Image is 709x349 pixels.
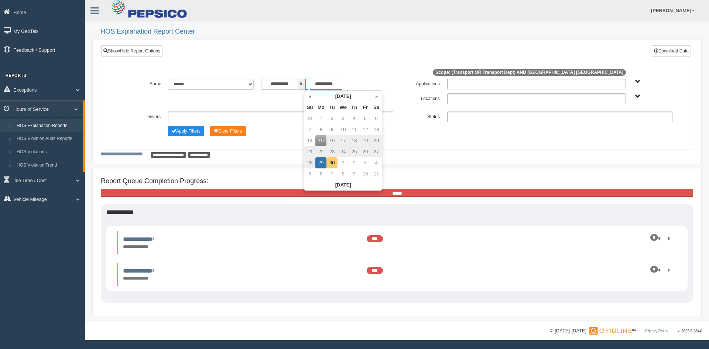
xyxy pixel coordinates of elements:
[371,135,382,146] td: 20
[298,79,305,90] span: to
[326,135,338,146] td: 16
[13,132,83,146] a: HOS Violation Audit Reports
[360,168,371,179] td: 10
[349,113,360,124] td: 4
[304,113,315,124] td: 31
[371,157,382,168] td: 4
[210,126,246,136] button: Change Filter Options
[315,168,326,179] td: 6
[550,327,702,335] div: © [DATE]-[DATE] - ™
[304,179,382,191] th: [DATE]
[397,112,443,120] label: Status
[13,159,83,172] a: HOS Violation Trend
[360,102,371,113] th: Fr
[338,168,349,179] td: 8
[304,157,315,168] td: 28
[652,45,691,57] button: Download Data
[13,146,83,159] a: HOS Violations
[349,168,360,179] td: 9
[304,168,315,179] td: 5
[371,168,382,179] td: 11
[315,146,326,157] td: 22
[101,45,162,57] a: Show/Hide Report Options
[338,124,349,135] td: 10
[589,327,631,335] img: Gridline
[101,178,693,185] h4: Report Queue Completion Progress:
[326,102,338,113] th: Tu
[338,113,349,124] td: 3
[349,102,360,113] th: Th
[645,329,668,333] a: Privacy Policy
[338,146,349,157] td: 24
[360,146,371,157] td: 26
[168,126,204,136] button: Change Filter Options
[371,124,382,135] td: 13
[304,124,315,135] td: 7
[315,124,326,135] td: 8
[315,135,326,146] td: 15
[326,113,338,124] td: 2
[304,91,315,102] th: «
[326,168,338,179] td: 7
[118,112,164,120] label: Drivers
[360,124,371,135] td: 12
[117,231,677,254] li: Expand
[338,102,349,113] th: We
[100,28,702,35] h2: HOS Explanation Report Center
[338,157,349,168] td: 1
[397,79,443,88] label: Applications
[349,146,360,157] td: 25
[371,91,382,102] th: »
[349,157,360,168] td: 2
[304,102,315,113] th: Su
[326,157,338,168] td: 30
[326,124,338,135] td: 9
[397,93,443,102] label: Locations
[13,119,83,133] a: HOS Explanation Reports
[349,135,360,146] td: 18
[678,329,702,333] span: v. 2025.6.2844
[371,113,382,124] td: 6
[349,124,360,135] td: 11
[326,146,338,157] td: 23
[360,113,371,124] td: 5
[118,79,164,88] label: Show
[304,146,315,157] td: 21
[371,102,382,113] th: Sa
[360,135,371,146] td: 19
[315,157,326,168] td: 29
[433,69,626,76] span: Scope: (Transport OR Transport Dept) AND [GEOGRAPHIC_DATA] [GEOGRAPHIC_DATA]
[117,263,677,285] li: Expand
[338,135,349,146] td: 17
[315,102,326,113] th: Mo
[315,91,371,102] th: [DATE]
[371,146,382,157] td: 27
[315,113,326,124] td: 1
[304,135,315,146] td: 14
[360,157,371,168] td: 3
